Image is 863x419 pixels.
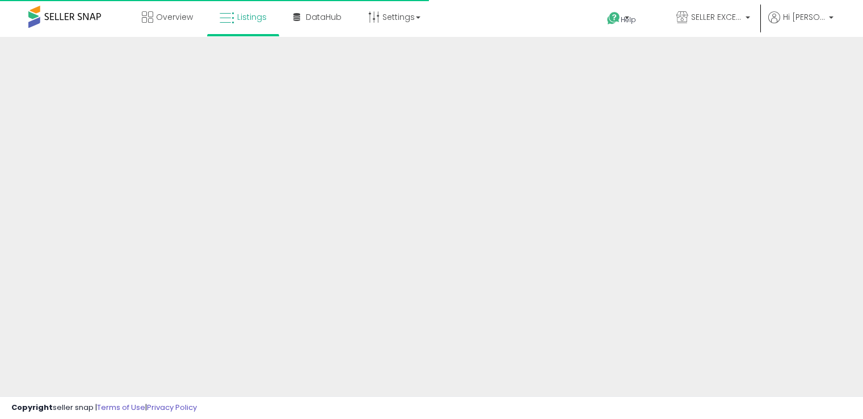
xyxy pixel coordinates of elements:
[306,11,342,23] span: DataHub
[97,402,145,413] a: Terms of Use
[11,403,197,413] div: seller snap | |
[768,11,833,37] a: Hi [PERSON_NAME]
[621,15,636,24] span: Help
[783,11,826,23] span: Hi [PERSON_NAME]
[598,3,658,37] a: Help
[691,11,742,23] span: SELLER EXCELLENCE
[607,11,621,26] i: Get Help
[147,402,197,413] a: Privacy Policy
[237,11,267,23] span: Listings
[156,11,193,23] span: Overview
[11,402,53,413] strong: Copyright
